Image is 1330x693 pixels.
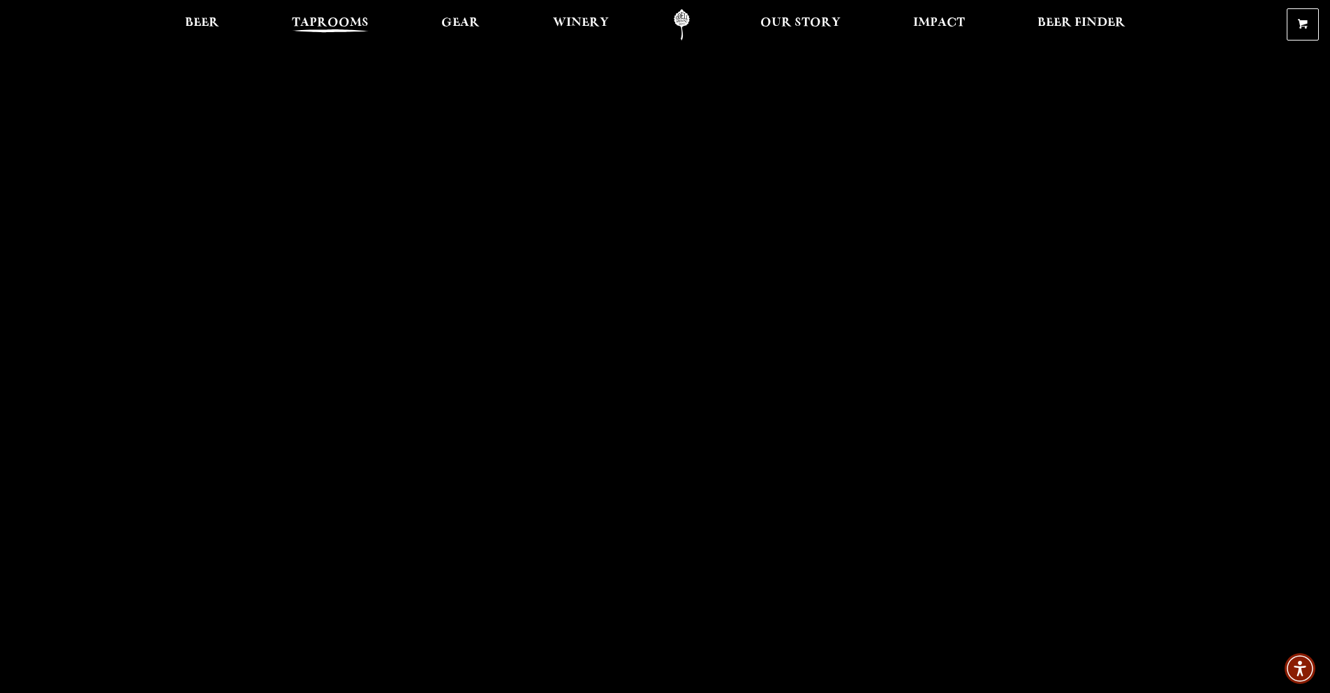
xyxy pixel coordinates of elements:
span: Winery [553,17,609,29]
a: Impact [904,9,974,41]
span: Taprooms [292,17,369,29]
span: Beer Finder [1037,17,1125,29]
a: Odell Home [656,9,708,41]
span: Gear [441,17,480,29]
a: Taprooms [283,9,378,41]
a: Beer [176,9,228,41]
a: Winery [544,9,618,41]
a: Beer Finder [1028,9,1135,41]
span: Impact [913,17,965,29]
span: Beer [185,17,219,29]
a: Our Story [751,9,850,41]
div: Accessibility Menu [1285,653,1315,684]
a: Gear [432,9,489,41]
span: Our Story [760,17,841,29]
